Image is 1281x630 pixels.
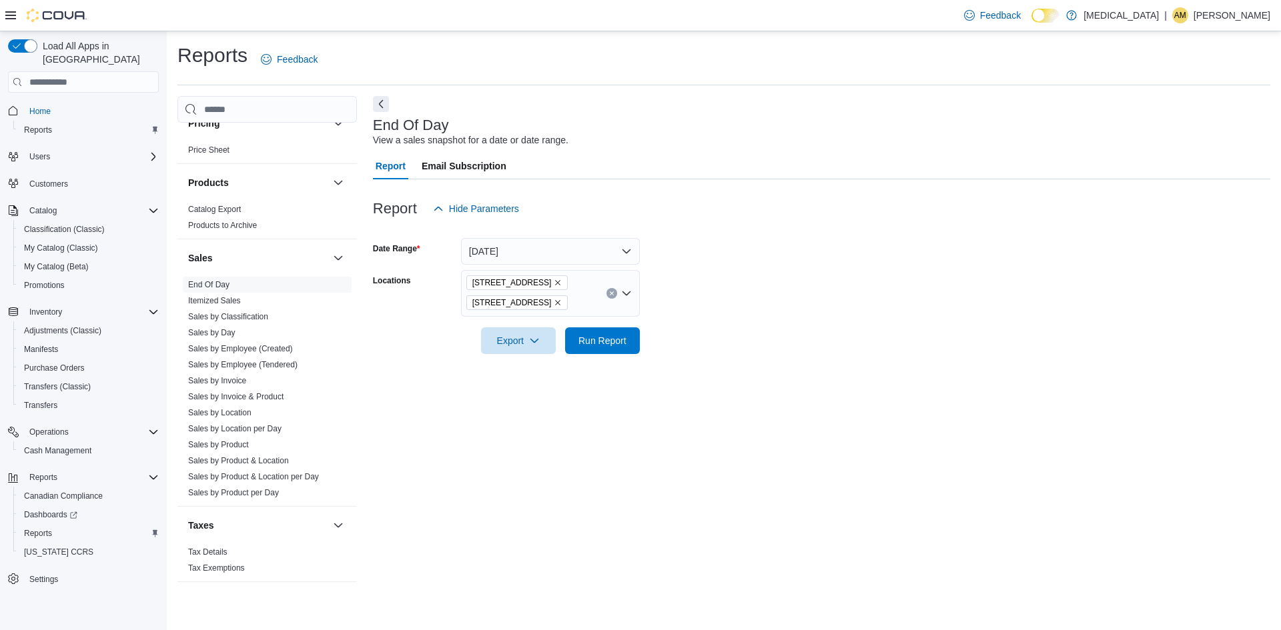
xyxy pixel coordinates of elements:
[13,543,164,561] button: [US_STATE] CCRS
[466,275,568,290] span: 3039 Granville Street
[330,175,346,191] button: Products
[19,525,159,541] span: Reports
[13,220,164,239] button: Classification (Classic)
[330,517,346,533] button: Taxes
[373,96,389,112] button: Next
[188,176,328,189] button: Products
[188,519,214,532] h3: Taxes
[19,341,159,357] span: Manifests
[565,327,640,354] button: Run Report
[24,149,159,165] span: Users
[373,201,417,217] h3: Report
[188,440,249,449] a: Sales by Product
[489,327,548,354] span: Export
[24,243,98,253] span: My Catalog (Classic)
[373,243,420,254] label: Date Range
[188,344,293,353] a: Sales by Employee (Created)
[27,9,87,22] img: Cova
[188,547,228,557] a: Tax Details
[24,571,63,587] a: Settings
[554,299,562,307] button: Remove 460 Granville St from selection in this group
[24,102,159,119] span: Home
[472,276,552,289] span: [STREET_ADDRESS]
[188,296,241,305] a: Itemized Sales
[188,375,246,386] span: Sales by Invoice
[3,101,164,120] button: Home
[19,544,159,560] span: Washington CCRS
[24,344,58,355] span: Manifests
[19,341,63,357] a: Manifests
[188,145,230,155] a: Price Sheet
[19,507,83,523] a: Dashboards
[24,176,73,192] a: Customers
[24,445,91,456] span: Cash Management
[481,327,556,354] button: Export
[19,277,70,293] a: Promotions
[188,312,268,321] a: Sales by Classification
[13,524,164,543] button: Reports
[19,240,159,256] span: My Catalog (Classic)
[19,443,159,459] span: Cash Management
[1031,9,1059,23] input: Dark Mode
[19,259,94,275] a: My Catalog (Beta)
[13,359,164,377] button: Purchase Orders
[19,240,103,256] a: My Catalog (Classic)
[19,360,159,376] span: Purchase Orders
[13,487,164,505] button: Canadian Compliance
[13,321,164,340] button: Adjustments (Classic)
[24,424,159,440] span: Operations
[188,251,328,265] button: Sales
[188,117,220,130] h3: Pricing
[29,307,62,317] span: Inventory
[37,39,159,66] span: Load All Apps in [GEOGRAPHIC_DATA]
[373,275,411,286] label: Locations
[330,250,346,266] button: Sales
[188,563,245,573] span: Tax Exemptions
[19,397,63,413] a: Transfers
[188,455,289,466] span: Sales by Product & Location
[13,340,164,359] button: Manifests
[256,46,323,73] a: Feedback
[177,42,248,69] h1: Reports
[29,574,58,585] span: Settings
[373,133,568,147] div: View a sales snapshot for a date or date range.
[19,488,108,504] a: Canadian Compliance
[188,392,284,401] a: Sales by Invoice & Product
[24,149,55,165] button: Users
[188,547,228,557] span: Tax Details
[959,2,1026,29] a: Feedback
[24,571,159,587] span: Settings
[19,323,107,339] a: Adjustments (Classic)
[1164,7,1167,23] p: |
[188,328,236,337] a: Sales by Day
[188,408,252,417] a: Sales by Location
[13,441,164,460] button: Cash Management
[19,443,97,459] a: Cash Management
[24,125,52,135] span: Reports
[29,151,50,162] span: Users
[13,239,164,257] button: My Catalog (Classic)
[188,359,298,370] span: Sales by Employee (Tendered)
[188,488,279,497] a: Sales by Product per Day
[177,544,357,581] div: Taxes
[1194,7,1270,23] p: [PERSON_NAME]
[578,334,626,347] span: Run Report
[19,525,57,541] a: Reports
[13,377,164,396] button: Transfers (Classic)
[428,195,524,222] button: Hide Parameters
[177,201,357,239] div: Products
[621,288,632,299] button: Open list of options
[373,117,449,133] h3: End Of Day
[3,174,164,193] button: Customers
[13,396,164,415] button: Transfers
[3,569,164,589] button: Settings
[29,205,57,216] span: Catalog
[24,381,91,392] span: Transfers (Classic)
[24,325,101,336] span: Adjustments (Classic)
[24,304,67,320] button: Inventory
[188,204,241,215] span: Catalog Export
